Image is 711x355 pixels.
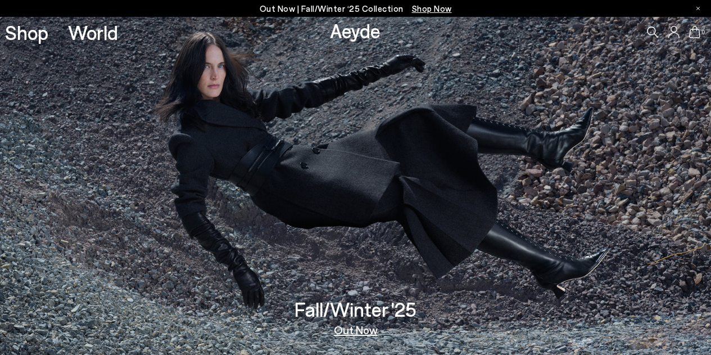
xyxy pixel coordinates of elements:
a: Aeyde [330,19,381,42]
a: Shop [5,23,48,42]
span: 0 [700,29,706,35]
p: Out Now | Fall/Winter ‘25 Collection [260,2,452,16]
span: Navigate to /collections/new-in [412,3,452,14]
a: Out Now [334,324,378,335]
h3: Fall/Winter '25 [295,299,416,319]
a: World [68,23,118,42]
a: 0 [689,26,700,38]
